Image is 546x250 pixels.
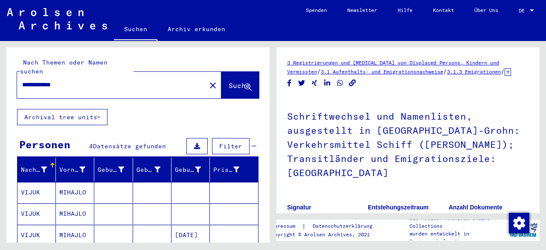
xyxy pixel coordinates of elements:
a: Datenschutzerklärung [306,222,383,231]
b: Entstehungszeitraum [368,204,428,211]
p: Copyright © Arolsen Archives, 2021 [268,231,383,238]
div: Prisoner # [213,165,239,174]
mat-cell: MIHAJLO [56,182,94,203]
div: | [268,222,383,231]
mat-cell: VIJUK [17,225,56,246]
mat-header-cell: Geburtsname [94,158,133,182]
div: Geburtsdatum [175,165,201,174]
mat-label: Nach Themen oder Namen suchen [20,59,107,75]
img: Zustimmung ändern [509,213,529,233]
button: Share on WhatsApp [336,78,345,88]
mat-cell: MIHAJLO [56,225,94,246]
div: Geburtsname [98,163,134,176]
div: Nachname [21,163,58,176]
div: Zustimmung ändern [508,212,529,233]
mat-header-cell: Vorname [56,158,94,182]
div: Vorname [59,165,85,174]
img: yv_logo.png [507,219,539,241]
mat-header-cell: Geburtsdatum [171,158,210,182]
b: Signatur [287,204,311,211]
h1: Schriftwechsel und Namenlisten, ausgestellt in [GEOGRAPHIC_DATA]-Grohn: Verkehrsmittel Schiff ([P... [287,97,529,191]
button: Clear [204,76,221,94]
div: Geburt‏ [136,163,171,176]
button: Copy link [348,78,357,88]
div: Geburtsdatum [175,163,212,176]
button: Filter [212,138,250,154]
span: / [501,68,505,75]
mat-cell: VIJUK [17,182,56,203]
mat-header-cell: Geburt‏ [133,158,171,182]
mat-cell: [DATE] [171,225,210,246]
button: Archival tree units [17,109,107,125]
span: Suche [229,81,250,90]
mat-icon: close [208,80,218,91]
p: Die Arolsen Archives Online-Collections [409,215,507,230]
a: 3 Registrierungen und [MEDICAL_DATA] von Displaced Persons, Kindern und Vermissten [287,59,499,75]
div: Nachname [21,165,47,174]
button: Share on Twitter [297,78,306,88]
span: Filter [219,142,242,150]
b: Anzahl Dokumente [449,204,502,211]
span: 4 [89,142,93,150]
mat-header-cell: Prisoner # [210,158,258,182]
div: Geburt‏ [136,165,160,174]
div: Geburtsname [98,165,124,174]
span: Datensätze gefunden [93,142,166,150]
a: 3.1 Aufenthalts- und Emigrationsnachweise [321,68,443,75]
mat-cell: VIJUK [17,203,56,224]
button: Share on Xing [310,78,319,88]
img: Arolsen_neg.svg [7,8,107,29]
a: Suchen [114,19,157,41]
mat-header-cell: Nachname [17,158,56,182]
a: 3.1.3 Emigrationen [447,68,501,75]
span: / [443,68,447,75]
a: Impressum [268,222,302,231]
button: Share on Facebook [285,78,294,88]
span: / [317,68,321,75]
div: Prisoner # [213,163,250,176]
a: Archiv erkunden [157,19,235,39]
mat-cell: MIHAJLO [56,203,94,224]
div: Personen [19,137,70,152]
div: Vorname [59,163,96,176]
button: Suche [221,72,259,98]
span: DE [519,8,528,14]
button: Share on LinkedIn [323,78,332,88]
p: wurden entwickelt in Partnerschaft mit [409,230,507,245]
